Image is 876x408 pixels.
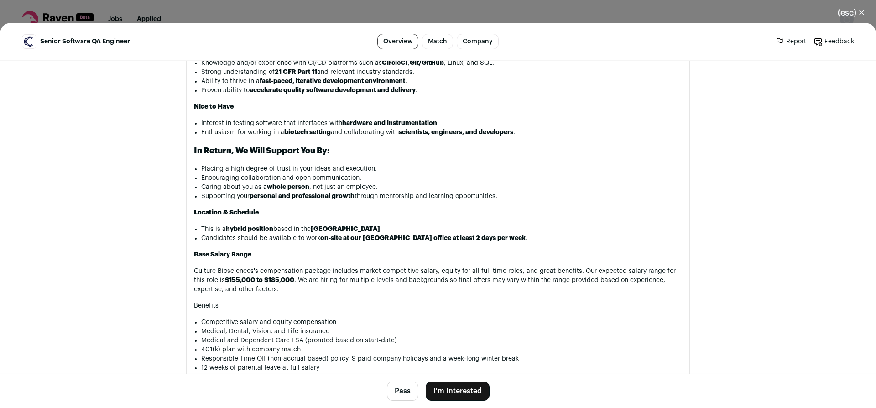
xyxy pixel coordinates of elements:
li: 401(k) plan with company match [201,345,682,354]
li: Medical, Dental, Vision, and Life insurance [201,327,682,336]
h4: Benefits [194,301,682,310]
strong: CircleCI [382,60,408,66]
strong: scientists, engineers, and developers [399,129,513,136]
li: Supporting your through mentorship and learning opportunities. [201,192,682,201]
li: Candidates should be available to work . [201,234,682,243]
button: Pass [387,382,418,401]
li: Medical and Dependent Care FSA (prorated based on start-date) [201,336,682,345]
strong: accelerate quality software development and delivery [250,87,416,94]
a: Overview [377,34,418,49]
strong: In Return, We Will Support You By: [194,146,330,155]
a: Match [422,34,453,49]
li: Caring about you as a , not just an employee. [201,183,682,192]
strong: whole person [267,184,309,190]
a: Company [457,34,499,49]
strong: hybrid position [226,226,273,232]
li: Responsible Time Off (non-accrual based) policy, 9 paid company holidays and a week-long winter b... [201,354,682,363]
p: Culture Biosciences's compensation package includes market competitive salary, equity for all ful... [194,267,682,294]
li: Placing a high degree of trust in your ideas and execution. [201,164,682,173]
a: Report [775,37,806,46]
li: This is a based in the . [201,225,682,234]
strong: personal and professional growth [250,193,355,199]
strong: Base Salary Range [194,251,251,258]
strong: hardware and instrumentation [342,120,437,126]
li: 12 weeks of parental leave at full salary [201,363,682,372]
li: Competitive salary and equity compensation [201,318,682,327]
strong: Location & Schedule [194,209,259,216]
strong: on-site at our [GEOGRAPHIC_DATA] office at least 2 days per week [320,235,526,241]
li: Enthusiasm for working in a and collaborating with . [201,128,682,137]
strong: $155,000 to $185,000 [225,277,294,283]
button: I'm Interested [426,382,490,401]
img: 05dc3ea480903531b65e0ffd506750ffeede4a14dc9d97fab83321f245b89006.jpg [22,35,36,48]
li: Proven ability to . [201,86,682,95]
strong: 21 CFR Part 11 [275,69,317,75]
a: Feedback [813,37,854,46]
span: Senior Software QA Engineer [40,37,130,46]
li: Encouraging collaboration and open communication. [201,173,682,183]
strong: Git/GitHub [410,60,444,66]
li: Interest in testing software that interfaces with . [201,119,682,128]
strong: Nice to Have [194,104,234,110]
strong: [GEOGRAPHIC_DATA] [311,226,380,232]
strong: biotech setting [284,129,331,136]
button: Close modal [827,3,876,23]
li: Ability to thrive in a . [201,77,682,86]
li: Strong understanding of and relevant industry standards. [201,68,682,77]
li: Knowledge and/or experience with CI/CD platforms such as , , Linux, and SQL. [201,58,682,68]
strong: fast-paced, iterative development environment [260,78,405,84]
